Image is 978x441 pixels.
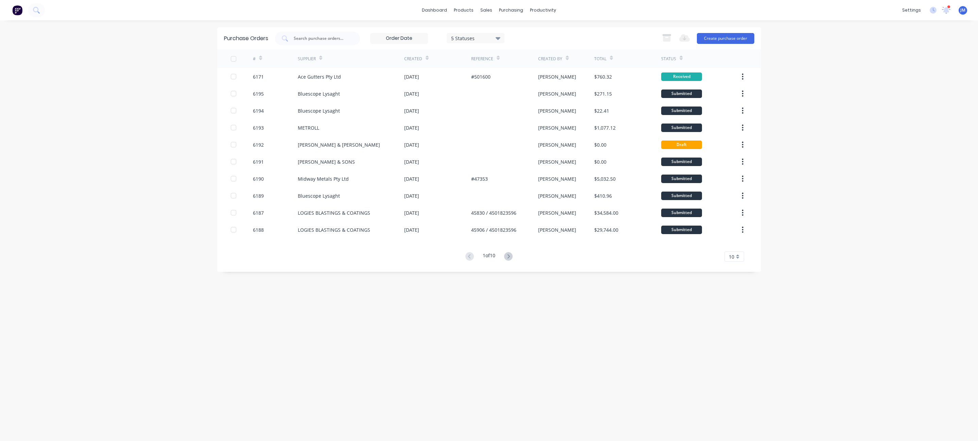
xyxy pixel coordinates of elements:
[661,56,676,62] div: Status
[538,107,576,114] div: [PERSON_NAME]
[253,124,264,131] div: 6193
[298,124,319,131] div: METROLL
[253,107,264,114] div: 6194
[253,141,264,148] div: 6192
[253,90,264,97] div: 6195
[661,107,702,115] div: Submitted
[538,192,576,199] div: [PERSON_NAME]
[594,141,606,148] div: $0.00
[471,73,491,80] div: #501600
[661,192,702,200] div: Submitted
[594,124,616,131] div: $1,077.12
[293,35,349,42] input: Search purchase orders...
[404,209,419,216] div: [DATE]
[253,73,264,80] div: 6171
[661,124,702,132] div: Submitted
[298,158,355,165] div: [PERSON_NAME] & SONS
[594,192,612,199] div: $410.96
[661,72,702,81] div: Received
[404,175,419,182] div: [DATE]
[594,107,609,114] div: $22.41
[661,175,702,183] div: Submitted
[471,56,493,62] div: Reference
[594,90,612,97] div: $271.15
[298,90,340,97] div: Bluescope Lysaght
[594,209,618,216] div: $34,584.00
[697,33,754,44] button: Create purchase order
[661,158,702,166] div: Submitted
[496,5,527,15] div: purchasing
[298,175,349,182] div: Midway Metals Pty Ltd
[12,5,22,15] img: Factory
[471,209,516,216] div: 45830 / 4501823596
[960,7,965,13] span: JM
[594,56,606,62] div: Total
[594,73,612,80] div: $760.32
[298,192,340,199] div: Bluescope Lysaght
[404,107,419,114] div: [DATE]
[253,175,264,182] div: 6190
[253,226,264,233] div: 6188
[404,124,419,131] div: [DATE]
[527,5,560,15] div: productivity
[661,209,702,217] div: Submitted
[298,56,316,62] div: Supplier
[298,73,341,80] div: Ace Gutters Pty Ltd
[538,209,576,216] div: [PERSON_NAME]
[404,158,419,165] div: [DATE]
[404,141,419,148] div: [DATE]
[661,89,702,98] div: Submitted
[729,253,734,260] span: 10
[538,141,576,148] div: [PERSON_NAME]
[538,158,576,165] div: [PERSON_NAME]
[253,209,264,216] div: 6187
[450,5,477,15] div: products
[298,107,340,114] div: Bluescope Lysaght
[404,226,419,233] div: [DATE]
[471,175,488,182] div: #47353
[451,34,500,42] div: 5 Statuses
[224,34,268,43] div: Purchase Orders
[404,192,419,199] div: [DATE]
[483,252,495,262] div: 1 of 10
[404,90,419,97] div: [DATE]
[253,192,264,199] div: 6189
[298,141,380,148] div: [PERSON_NAME] & [PERSON_NAME]
[538,56,562,62] div: Created By
[594,226,618,233] div: $29,744.00
[538,226,576,233] div: [PERSON_NAME]
[253,158,264,165] div: 6191
[899,5,924,15] div: settings
[538,175,576,182] div: [PERSON_NAME]
[538,124,576,131] div: [PERSON_NAME]
[661,141,702,149] div: Draft
[538,90,576,97] div: [PERSON_NAME]
[538,73,576,80] div: [PERSON_NAME]
[418,5,450,15] a: dashboard
[298,209,370,216] div: LOGIES BLASTINGS & COATINGS
[477,5,496,15] div: sales
[298,226,370,233] div: LOGIES BLASTINGS & COATINGS
[404,56,422,62] div: Created
[594,158,606,165] div: $0.00
[661,226,702,234] div: Submitted
[471,226,516,233] div: 45906 / 4501823596
[253,56,256,62] div: #
[371,33,428,44] input: Order Date
[594,175,616,182] div: $5,032.50
[404,73,419,80] div: [DATE]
